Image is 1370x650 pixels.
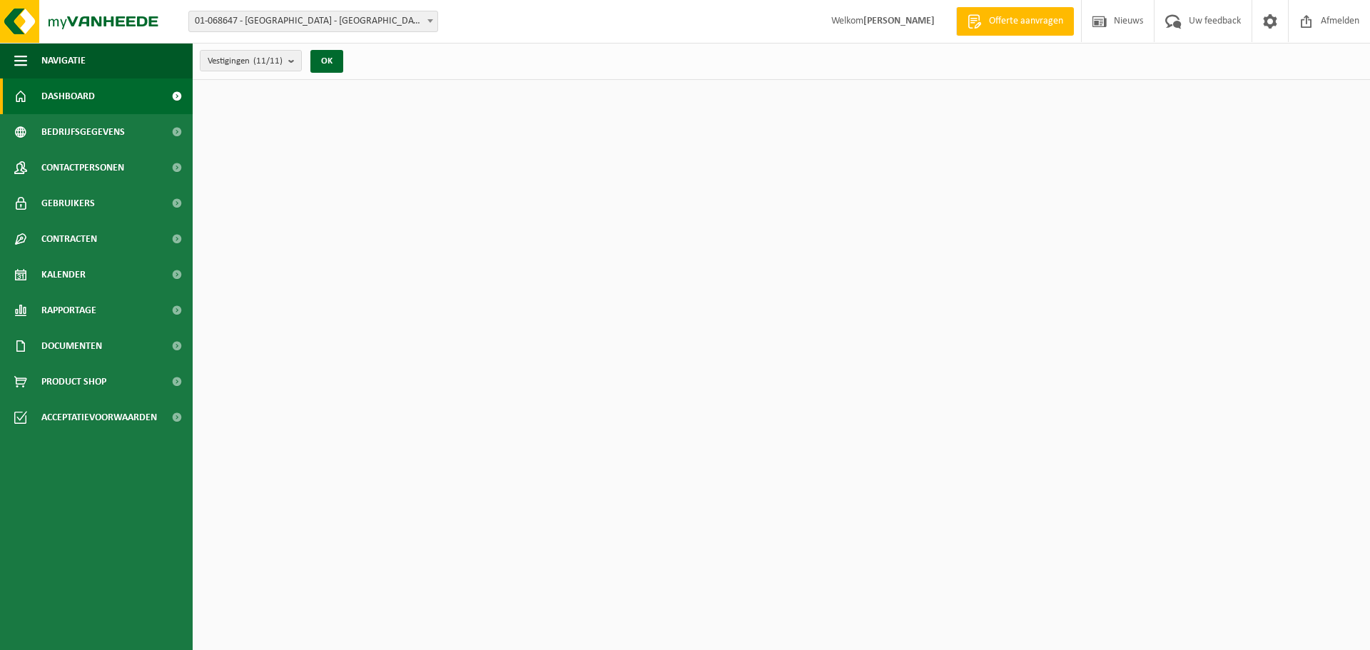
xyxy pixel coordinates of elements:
[41,328,102,364] span: Documenten
[41,221,97,257] span: Contracten
[41,364,106,400] span: Product Shop
[41,78,95,114] span: Dashboard
[41,186,95,221] span: Gebruikers
[189,11,437,31] span: 01-068647 - IVLA - OUDENAARDE
[41,114,125,150] span: Bedrijfsgegevens
[310,50,343,73] button: OK
[253,56,283,66] count: (11/11)
[863,16,935,26] strong: [PERSON_NAME]
[956,7,1074,36] a: Offerte aanvragen
[41,400,157,435] span: Acceptatievoorwaarden
[41,293,96,328] span: Rapportage
[41,150,124,186] span: Contactpersonen
[41,43,86,78] span: Navigatie
[41,257,86,293] span: Kalender
[200,50,302,71] button: Vestigingen(11/11)
[188,11,438,32] span: 01-068647 - IVLA - OUDENAARDE
[208,51,283,72] span: Vestigingen
[985,14,1067,29] span: Offerte aanvragen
